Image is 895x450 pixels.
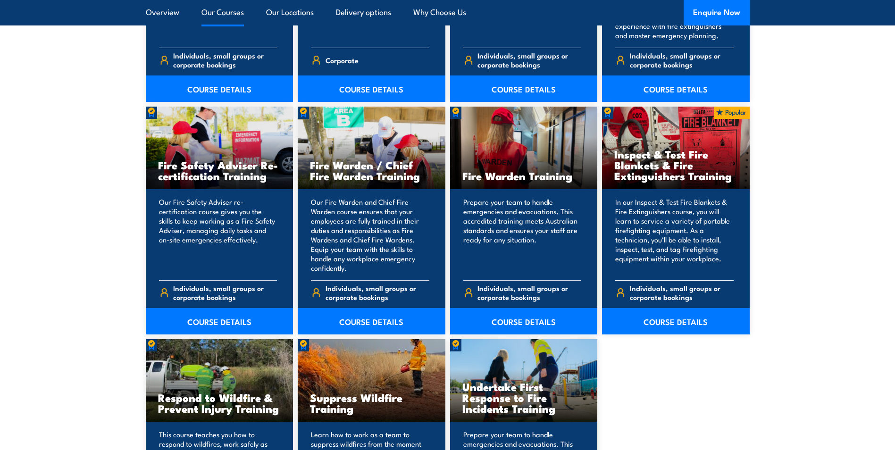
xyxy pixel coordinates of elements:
[326,283,429,301] span: Individuals, small groups or corporate bookings
[298,308,445,334] a: COURSE DETAILS
[450,75,598,102] a: COURSE DETAILS
[477,283,581,301] span: Individuals, small groups or corporate bookings
[602,308,750,334] a: COURSE DETAILS
[450,308,598,334] a: COURSE DETAILS
[173,283,277,301] span: Individuals, small groups or corporate bookings
[462,170,586,181] h3: Fire Warden Training
[146,75,293,102] a: COURSE DETAILS
[310,159,433,181] h3: Fire Warden / Chief Fire Warden Training
[630,283,734,301] span: Individuals, small groups or corporate bookings
[462,381,586,414] h3: Undertake First Response to Fire Incidents Training
[310,392,433,414] h3: Suppress Wildfire Training
[173,51,277,69] span: Individuals, small groups or corporate bookings
[158,159,281,181] h3: Fire Safety Adviser Re-certification Training
[146,308,293,334] a: COURSE DETAILS
[615,197,734,273] p: In our Inspect & Test Fire Blankets & Fire Extinguishers course, you will learn to service a vari...
[298,75,445,102] a: COURSE DETAILS
[630,51,734,69] span: Individuals, small groups or corporate bookings
[159,197,277,273] p: Our Fire Safety Adviser re-certification course gives you the skills to keep working as a Fire Sa...
[158,392,281,414] h3: Respond to Wildfire & Prevent Injury Training
[311,197,429,273] p: Our Fire Warden and Chief Fire Warden course ensures that your employees are fully trained in the...
[477,51,581,69] span: Individuals, small groups or corporate bookings
[326,53,359,67] span: Corporate
[614,149,737,181] h3: Inspect & Test Fire Blankets & Fire Extinguishers Training
[463,197,582,273] p: Prepare your team to handle emergencies and evacuations. This accredited training meets Australia...
[602,75,750,102] a: COURSE DETAILS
